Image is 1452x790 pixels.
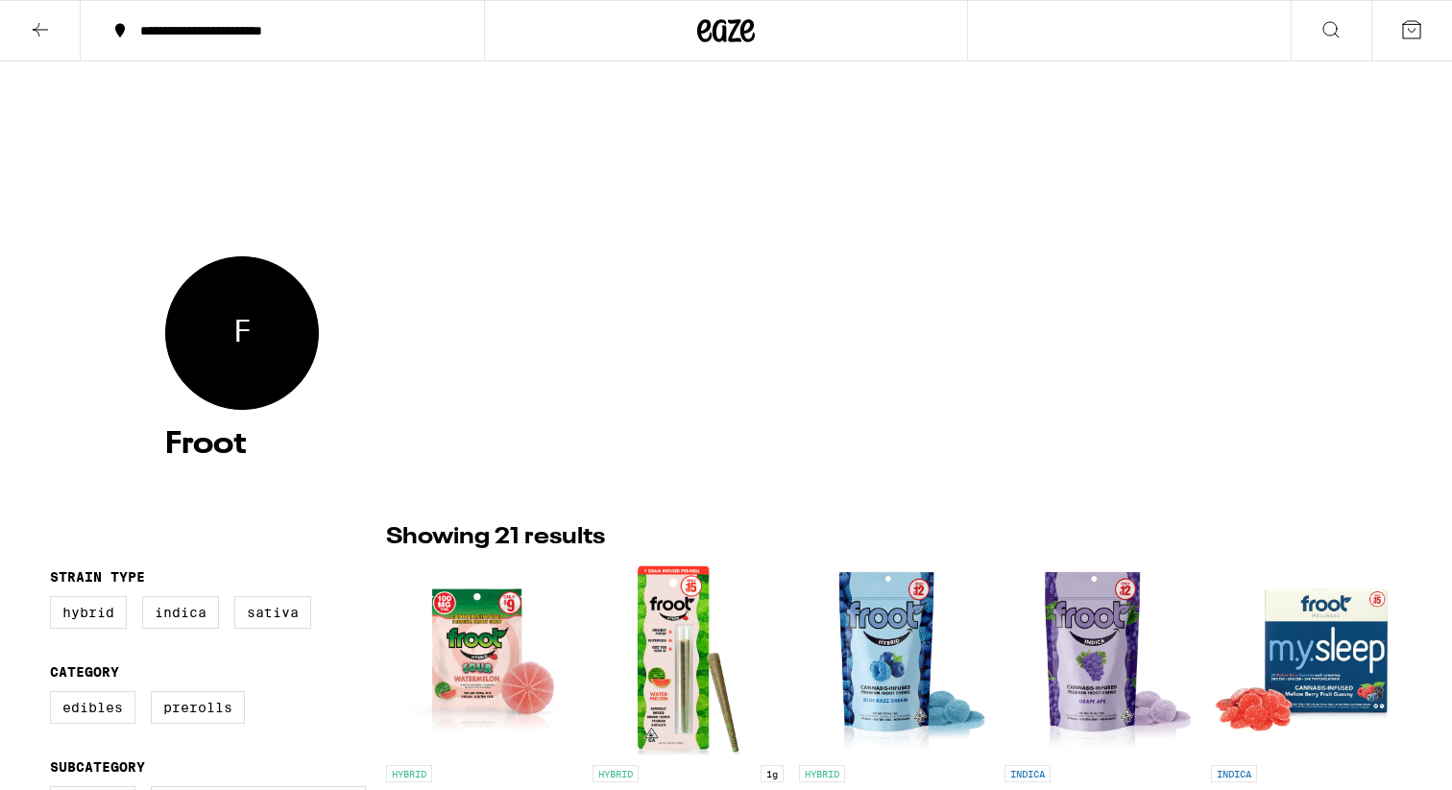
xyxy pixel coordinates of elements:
[761,765,784,782] p: 1g
[386,563,577,755] img: Froot - Sour Watermelon Gummy Single - 100mg
[593,563,784,755] img: Froot - Watermelon Infused - 1g
[799,563,990,755] img: Froot - Blue Razz Dream Gummies
[142,596,219,629] label: Indica
[234,596,311,629] label: Sativa
[1211,765,1257,782] p: INDICA
[50,596,127,629] label: Hybrid
[234,312,251,354] span: Froot
[50,569,145,585] legend: Strain Type
[1004,563,1196,755] img: Froot - Grape Ape Gummies
[50,759,145,775] legend: Subcategory
[799,765,845,782] p: HYBRID
[50,691,135,724] label: Edibles
[151,691,245,724] label: Prerolls
[165,429,1287,460] h4: Froot
[50,664,119,680] legend: Category
[386,765,432,782] p: HYBRID
[1211,563,1402,755] img: Froot - M.Y. SLEEP 5:2:2 Gummies
[386,521,605,554] p: Showing 21 results
[1004,765,1051,782] p: INDICA
[593,765,639,782] p: HYBRID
